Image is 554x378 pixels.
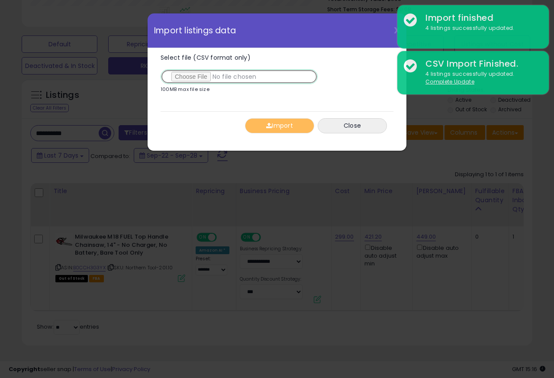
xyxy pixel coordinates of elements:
p: 100MB max file size [161,87,209,92]
button: Close [318,118,387,133]
div: CSV Import Finished. [419,58,542,70]
div: Import finished [419,12,542,24]
span: X [394,24,400,36]
u: Complete Update [425,78,474,85]
button: Import [245,118,314,133]
div: 4 listings successfully updated. [419,70,542,86]
span: Import listings data [154,26,236,35]
span: Select file (CSV format only) [161,53,251,62]
div: 4 listings successfully updated. [419,24,542,32]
